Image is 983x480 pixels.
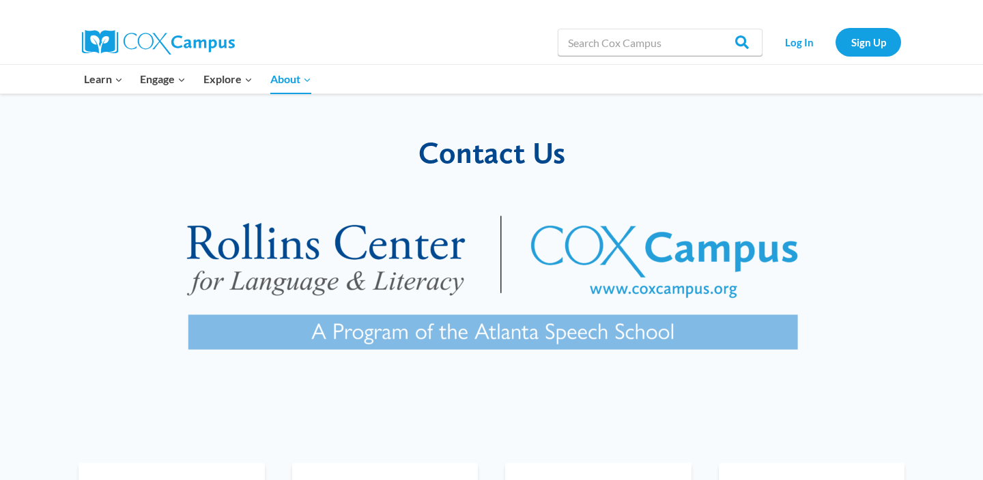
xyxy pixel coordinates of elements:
span: Engage [140,70,186,88]
span: Contact Us [418,134,565,170]
nav: Secondary Navigation [769,28,901,56]
span: Explore [203,70,253,88]
nav: Primary Navigation [75,65,319,93]
span: About [270,70,311,88]
span: Learn [84,70,123,88]
a: Log In [769,28,829,56]
img: RollinsCox combined logo [142,184,841,395]
img: Cox Campus [82,30,235,55]
input: Search Cox Campus [558,29,763,56]
a: Sign Up [836,28,901,56]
